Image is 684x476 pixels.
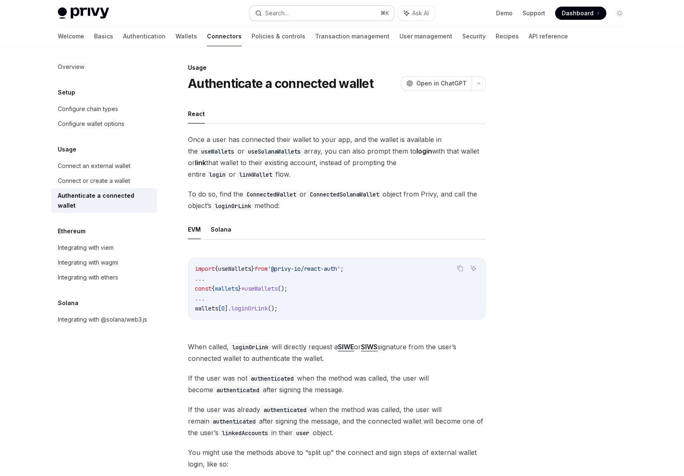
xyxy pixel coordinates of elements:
[496,26,519,46] a: Recipes
[249,6,394,21] button: Search...⌘K
[58,7,109,19] img: light logo
[401,76,472,90] button: Open in ChatGPT
[58,104,118,114] div: Configure chain types
[211,220,231,239] button: Solana
[58,298,78,308] h5: Solana
[51,188,157,213] a: Authenticate a connected wallet
[51,270,157,285] a: Integrating with ethers
[225,305,231,312] span: ].
[51,159,157,173] a: Connect an external wallet
[247,374,297,383] code: authenticated
[188,134,486,180] span: Once a user has connected their wallet to your app, and the wallet is available in the or array, ...
[496,9,513,17] a: Demo
[268,305,278,312] span: ();
[58,26,84,46] a: Welcome
[58,272,118,282] div: Integrating with ethers
[58,258,118,268] div: Integrating with wagmi
[58,88,75,97] h5: Setup
[399,26,452,46] a: User management
[58,243,114,253] div: Integrating with viem
[245,285,278,292] span: useWallets
[195,285,211,292] span: const
[58,161,131,171] div: Connect an external wallet
[188,220,201,239] button: EVM
[243,190,299,199] code: ConnectedWallet
[195,265,215,272] span: import
[188,64,486,72] div: Usage
[195,305,218,312] span: wallets
[236,170,275,179] code: linkWallet
[455,263,465,274] button: Copy the contents from the code block
[238,285,241,292] span: }
[51,116,157,131] a: Configure wallet options
[58,191,152,211] div: Authenticate a connected wallet
[188,447,486,470] span: You might use the methods above to “split up” the connect and sign steps of external wallet login...
[195,275,205,282] span: ...
[211,285,215,292] span: {
[241,285,245,292] span: =
[412,9,429,17] span: Ask AI
[58,62,84,72] div: Overview
[58,176,130,186] div: Connect or create a wallet
[176,26,197,46] a: Wallets
[188,76,373,91] h1: Authenticate a connected wallet
[340,265,344,272] span: ;
[195,159,206,167] strong: link
[58,144,76,154] h5: Usage
[268,265,340,272] span: '@privy-io/react-auth'
[209,417,259,426] code: authenticated
[58,315,147,324] div: Integrating with @solana/web3.js
[229,343,272,352] code: loginOrLink
[462,26,486,46] a: Security
[207,26,242,46] a: Connectors
[245,147,304,156] code: useSolanaWallets
[522,9,545,17] a: Support
[215,285,238,292] span: wallets
[613,7,626,20] button: Toggle dark mode
[51,312,157,327] a: Integrating with @solana/web3.js
[188,341,486,364] span: When called, will directly request a or signature from the user’s connected wallet to authenticat...
[278,285,287,292] span: ();
[198,147,237,156] code: useWallets
[361,343,378,351] a: SIWS
[338,343,354,351] a: SIWE
[468,263,479,274] button: Ask AI
[231,305,268,312] span: loginOrLink
[315,26,389,46] a: Transaction management
[218,305,221,312] span: [
[213,386,263,395] code: authenticated
[380,10,389,17] span: ⌘ K
[188,188,486,211] span: To do so, find the or object from Privy, and call the object’s method:
[51,240,157,255] a: Integrating with viem
[293,429,313,438] code: user
[416,147,432,155] strong: login
[218,265,251,272] span: useWallets
[254,265,268,272] span: from
[188,372,486,395] span: If the user was not when the method was called, the user will become after signing the message.
[188,404,486,438] span: If the user was already when the method was called, the user will remain after signing the messag...
[94,26,113,46] a: Basics
[215,265,218,272] span: {
[51,59,157,74] a: Overview
[218,429,271,438] code: linkedAccounts
[265,8,288,18] div: Search...
[51,255,157,270] a: Integrating with wagmi
[529,26,568,46] a: API reference
[221,305,225,312] span: 0
[260,405,310,414] code: authenticated
[306,190,382,199] code: ConnectedSolanaWallet
[195,295,205,302] span: ...
[188,104,205,123] button: React
[251,265,254,272] span: }
[51,173,157,188] a: Connect or create a wallet
[206,170,229,179] code: login
[416,79,467,88] span: Open in ChatGPT
[123,26,166,46] a: Authentication
[398,6,435,21] button: Ask AI
[58,119,124,129] div: Configure wallet options
[555,7,606,20] a: Dashboard
[58,226,85,236] h5: Ethereum
[252,26,305,46] a: Policies & controls
[562,9,594,17] span: Dashboard
[51,102,157,116] a: Configure chain types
